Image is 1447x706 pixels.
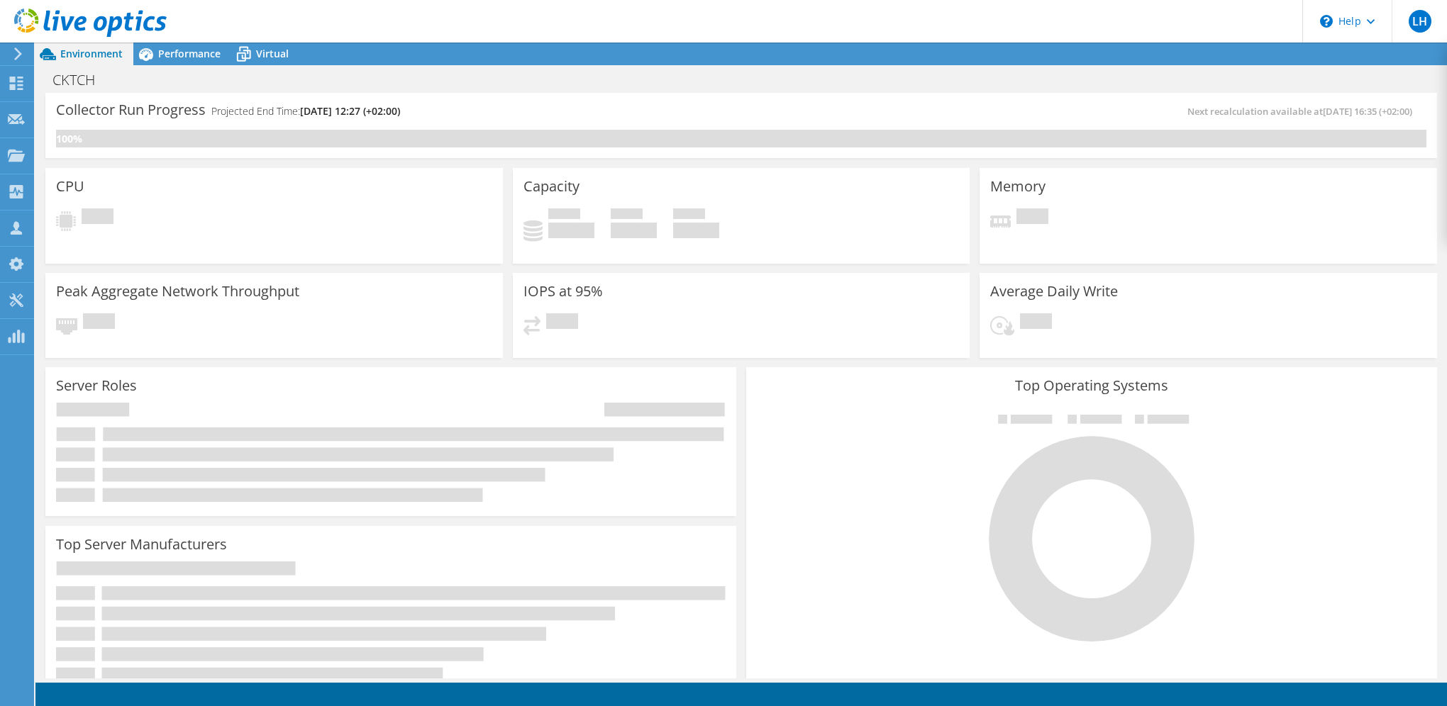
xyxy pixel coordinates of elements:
[611,208,643,223] span: Free
[1187,105,1419,118] span: Next recalculation available at
[990,284,1118,299] h3: Average Daily Write
[1323,105,1412,118] span: [DATE] 16:35 (+02:00)
[1409,10,1431,33] span: LH
[757,378,1426,393] h3: Top Operating Systems
[673,208,705,223] span: Total
[300,104,400,118] span: [DATE] 12:27 (+02:00)
[990,179,1046,194] h3: Memory
[546,313,578,332] span: Pending
[46,72,117,88] h1: CKTCH
[256,47,289,60] span: Virtual
[211,103,400,119] h4: Projected End Time:
[1320,15,1333,28] svg: \n
[548,208,580,223] span: Used
[56,378,137,393] h3: Server Roles
[56,537,227,552] h3: Top Server Manufacturers
[1016,208,1048,228] span: Pending
[673,223,719,238] h4: 0 GiB
[60,47,123,60] span: Environment
[1020,313,1052,332] span: Pending
[158,47,221,60] span: Performance
[523,179,580,194] h3: Capacity
[523,284,603,299] h3: IOPS at 95%
[83,313,115,332] span: Pending
[56,179,84,194] h3: CPU
[611,223,657,238] h4: 0 GiB
[56,284,299,299] h3: Peak Aggregate Network Throughput
[82,208,113,228] span: Pending
[548,223,594,238] h4: 0 GiB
